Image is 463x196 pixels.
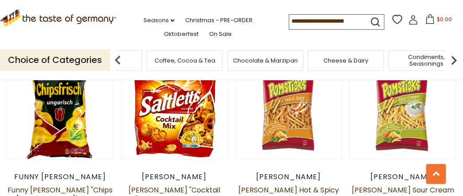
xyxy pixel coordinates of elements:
img: next arrow [445,51,463,69]
a: On Sale [209,29,232,39]
div: Funny [PERSON_NAME] [7,172,113,181]
a: Oktoberfest [164,29,198,39]
img: Lorenz "Cocktail Mix" Savory Snacks in Bag 6.3 oz [121,53,227,159]
div: [PERSON_NAME] [121,172,228,181]
a: Cheese & Dairy [324,57,369,64]
div: [PERSON_NAME] [235,172,342,181]
div: [PERSON_NAME] [350,172,456,181]
img: Lorenz Pomsticks Hot & Spicy in Bag 3.5 oz [236,53,342,159]
a: Seasons [144,16,175,25]
img: Lorenz Pomsticks Sour Cream in Bag 3.5 oz [350,53,456,159]
a: Christmas - PRE-ORDER [185,16,253,25]
button: $0.00 [420,14,458,27]
a: Coffee, Cocoa & Tea [155,57,215,64]
a: Chocolate & Marzipan [233,57,298,64]
span: $0.00 [437,16,452,23]
img: previous arrow [109,51,127,69]
a: Condiments, Seasonings [391,54,462,67]
img: Funny Frisch "Chips Frish" Potato Chips with Paprika, 5.3 oz [7,53,113,159]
